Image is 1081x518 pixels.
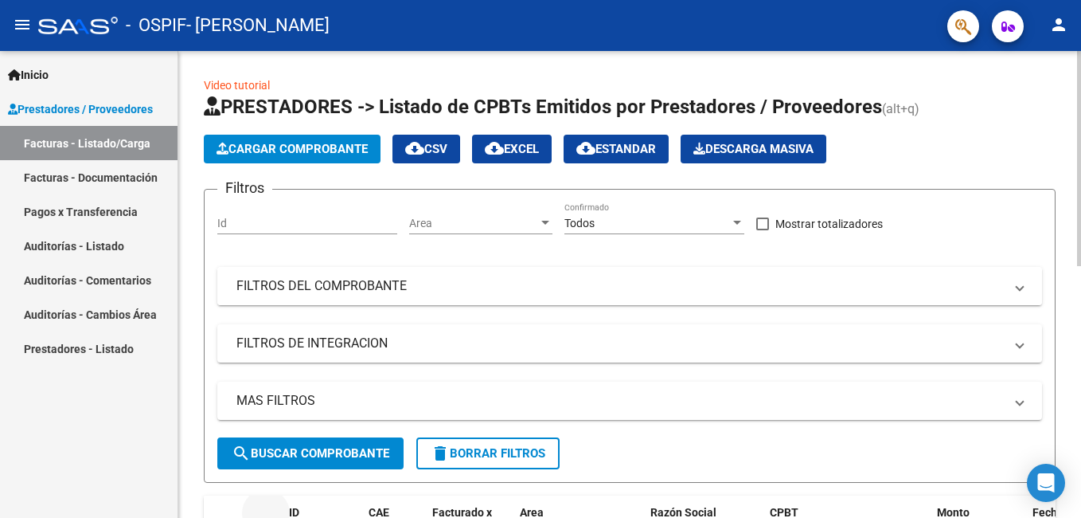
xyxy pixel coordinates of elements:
[217,177,272,199] h3: Filtros
[204,96,882,118] span: PRESTADORES -> Listado de CPBTs Emitidos por Prestadores / Proveedores
[1049,15,1068,34] mat-icon: person
[409,217,538,230] span: Area
[472,135,552,163] button: EXCEL
[217,324,1042,363] mat-expansion-panel-header: FILTROS DE INTEGRACION
[232,446,389,461] span: Buscar Comprobante
[576,142,656,156] span: Estandar
[204,79,270,92] a: Video tutorial
[217,382,1042,420] mat-expansion-panel-header: MAS FILTROS
[232,444,251,463] mat-icon: search
[217,142,368,156] span: Cargar Comprobante
[186,8,330,43] span: - [PERSON_NAME]
[485,142,539,156] span: EXCEL
[775,214,883,233] span: Mostrar totalizadores
[681,135,826,163] app-download-masive: Descarga masiva de comprobantes (adjuntos)
[8,66,49,84] span: Inicio
[405,139,424,158] mat-icon: cloud_download
[217,438,404,469] button: Buscar Comprobante
[416,438,560,469] button: Borrar Filtros
[217,267,1042,305] mat-expansion-panel-header: FILTROS DEL COMPROBANTE
[204,135,380,163] button: Cargar Comprobante
[1027,464,1065,502] div: Open Intercom Messenger
[236,392,1004,410] mat-panel-title: MAS FILTROS
[13,15,32,34] mat-icon: menu
[681,135,826,163] button: Descarga Masiva
[564,217,595,230] span: Todos
[485,139,504,158] mat-icon: cloud_download
[431,446,545,461] span: Borrar Filtros
[693,142,814,156] span: Descarga Masiva
[576,139,595,158] mat-icon: cloud_download
[126,8,186,43] span: - OSPIF
[564,135,669,163] button: Estandar
[8,100,153,118] span: Prestadores / Proveedores
[431,444,450,463] mat-icon: delete
[405,142,447,156] span: CSV
[236,277,1004,295] mat-panel-title: FILTROS DEL COMPROBANTE
[882,101,919,116] span: (alt+q)
[392,135,460,163] button: CSV
[236,335,1004,352] mat-panel-title: FILTROS DE INTEGRACION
